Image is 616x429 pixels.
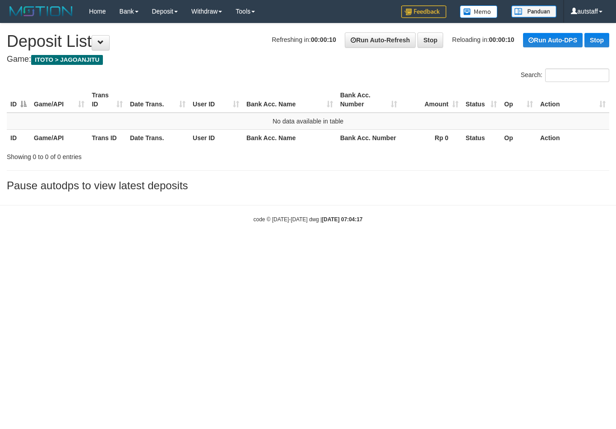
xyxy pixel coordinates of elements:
th: Op: activate to sort column ascending [500,87,537,113]
th: Date Trans. [126,129,189,146]
th: Status: activate to sort column ascending [462,87,501,113]
strong: 00:00:10 [489,36,514,43]
img: MOTION_logo.png [7,5,75,18]
th: ID [7,129,30,146]
img: Feedback.jpg [401,5,446,18]
a: Stop [417,32,443,48]
strong: 00:00:10 [311,36,336,43]
a: Run Auto-DPS [523,33,583,47]
a: Run Auto-Refresh [345,32,416,48]
th: Trans ID [88,129,126,146]
th: Game/API [30,129,88,146]
input: Search: [545,68,609,82]
th: User ID [189,129,243,146]
th: Game/API: activate to sort column ascending [30,87,88,113]
img: Button%20Memo.svg [460,5,498,18]
span: Reloading in: [452,36,514,43]
span: ITOTO > JAGOANJITU [31,55,103,65]
img: panduan.png [511,5,556,18]
h1: Deposit List [7,32,609,50]
th: Trans ID: activate to sort column ascending [88,87,126,113]
th: Bank Acc. Number: activate to sort column ascending [337,87,401,113]
span: Refreshing in: [272,36,336,43]
h3: Pause autodps to view latest deposits [7,180,609,192]
th: Bank Acc. Name: activate to sort column ascending [243,87,337,113]
a: Stop [584,33,609,47]
label: Search: [521,68,609,82]
small: code © [DATE]-[DATE] dwg | [254,216,363,223]
th: Bank Acc. Number [337,129,401,146]
th: Action [537,129,609,146]
div: Showing 0 to 0 of 0 entries [7,149,250,161]
td: No data available in table [7,113,609,130]
th: Op [500,129,537,146]
th: Status [462,129,501,146]
th: Bank Acc. Name [243,129,337,146]
th: Rp 0 [401,129,462,146]
h4: Game: [7,55,609,64]
th: Date Trans.: activate to sort column ascending [126,87,189,113]
strong: [DATE] 07:04:17 [322,216,362,223]
th: Action: activate to sort column ascending [537,87,609,113]
th: Amount: activate to sort column ascending [401,87,462,113]
th: User ID: activate to sort column ascending [189,87,243,113]
th: ID: activate to sort column descending [7,87,30,113]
